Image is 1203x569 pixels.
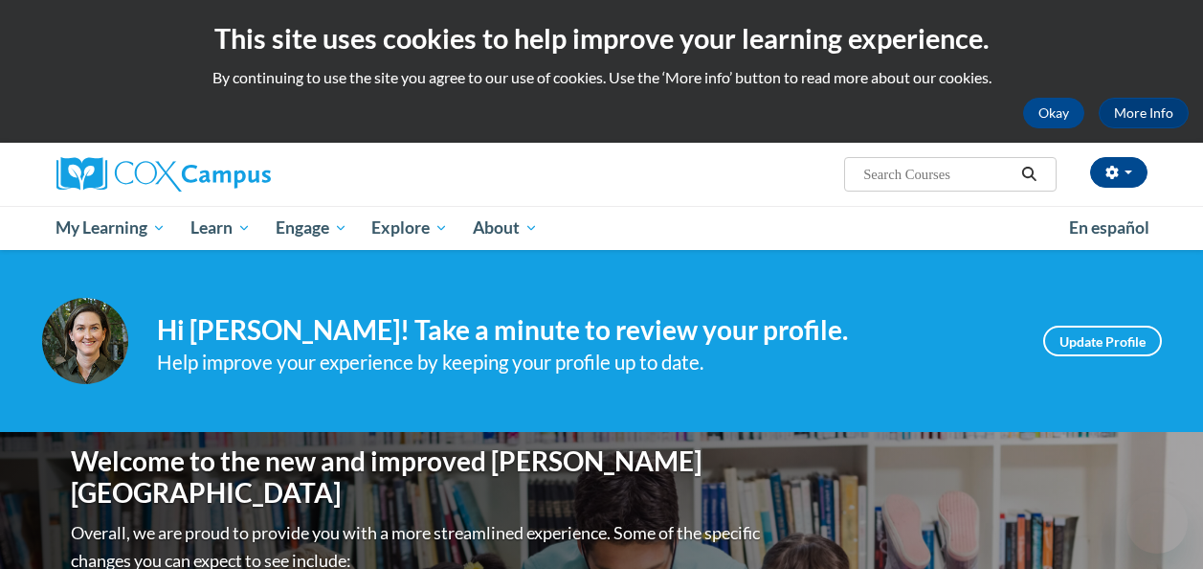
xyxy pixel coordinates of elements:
h1: Welcome to the new and improved [PERSON_NAME][GEOGRAPHIC_DATA] [71,445,765,510]
a: More Info [1099,98,1189,128]
img: Cox Campus [56,157,271,192]
span: My Learning [56,216,166,239]
button: Okay [1023,98,1084,128]
img: Profile Image [42,298,128,384]
div: Help improve your experience by keeping your profile up to date. [157,347,1014,378]
a: About [460,206,550,250]
a: Engage [263,206,360,250]
h2: This site uses cookies to help improve your learning experience. [14,19,1189,57]
button: Search [1014,163,1043,186]
button: Account Settings [1090,157,1147,188]
h4: Hi [PERSON_NAME]! Take a minute to review your profile. [157,314,1014,347]
a: Learn [178,206,263,250]
input: Search Courses [861,163,1014,186]
a: Explore [359,206,460,250]
p: By continuing to use the site you agree to our use of cookies. Use the ‘More info’ button to read... [14,67,1189,88]
a: Cox Campus [56,157,401,192]
a: My Learning [44,206,179,250]
span: Learn [190,216,251,239]
span: Explore [371,216,448,239]
span: Engage [276,216,347,239]
a: En español [1057,208,1162,248]
span: About [473,216,538,239]
iframe: Button to launch messaging window [1126,492,1188,554]
span: En español [1069,217,1149,238]
a: Update Profile [1043,326,1162,356]
div: Main menu [42,206,1162,250]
